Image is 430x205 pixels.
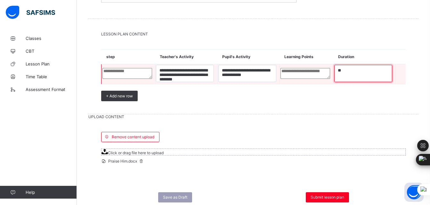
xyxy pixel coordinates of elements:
[88,114,418,119] span: UPLOAD CONTENT
[101,159,144,163] span: Praise Him.docx
[26,36,77,41] span: Classes
[101,32,406,36] span: LESSON PLAN CONTENT
[106,94,133,98] span: + Add new row
[26,61,77,66] span: Lesson Plan
[311,195,344,200] span: Submit lesson plan
[155,49,217,64] th: Teacher's Activity
[280,49,333,64] th: Learning Points
[404,183,424,202] button: Open asap
[101,148,406,156] span: Click or drag file here to upload
[26,49,77,54] span: CBT
[333,49,396,64] th: Duration
[163,195,187,200] span: Save as Draft
[26,74,77,79] span: Time Table
[217,49,280,64] th: Pupil's Activity
[26,87,77,92] span: Assessment Format
[108,150,164,155] span: Click or drag file here to upload
[6,6,55,19] img: safsims
[112,134,154,139] span: Remove content upload
[101,49,155,64] th: step
[26,190,77,195] span: Help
